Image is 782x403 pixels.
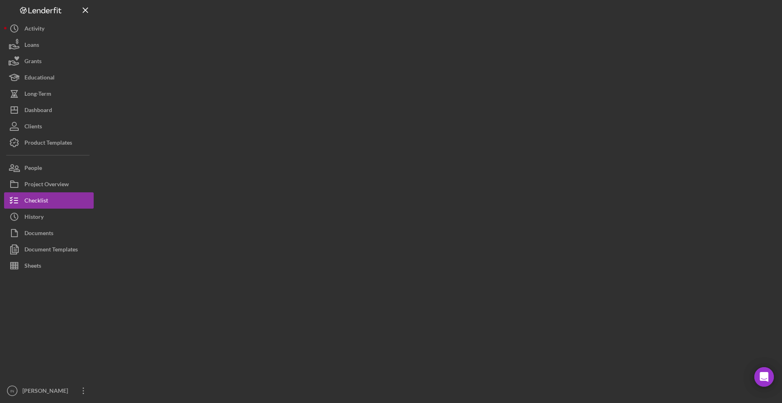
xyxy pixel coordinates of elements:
[24,134,72,153] div: Product Templates
[4,20,94,37] button: Activity
[4,225,94,241] button: Documents
[24,192,48,211] div: Checklist
[24,209,44,227] div: History
[4,86,94,102] button: Long-Term
[4,37,94,53] button: Loans
[24,53,42,71] div: Grants
[24,258,41,276] div: Sheets
[10,389,14,393] text: IN
[4,53,94,69] button: Grants
[4,383,94,399] button: IN[PERSON_NAME]
[24,20,44,39] div: Activity
[24,37,39,55] div: Loans
[20,383,73,401] div: [PERSON_NAME]
[24,102,52,120] div: Dashboard
[24,69,55,88] div: Educational
[4,241,94,258] button: Document Templates
[24,86,51,104] div: Long-Term
[4,192,94,209] button: Checklist
[4,160,94,176] button: People
[4,69,94,86] button: Educational
[24,160,42,178] div: People
[4,118,94,134] button: Clients
[24,241,78,260] div: Document Templates
[4,258,94,274] button: Sheets
[754,367,774,387] div: Open Intercom Messenger
[4,102,94,118] button: Dashboard
[24,176,69,194] div: Project Overview
[4,209,94,225] button: History
[4,134,94,151] button: Product Templates
[24,225,53,243] div: Documents
[24,118,42,137] div: Clients
[4,176,94,192] button: Project Overview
